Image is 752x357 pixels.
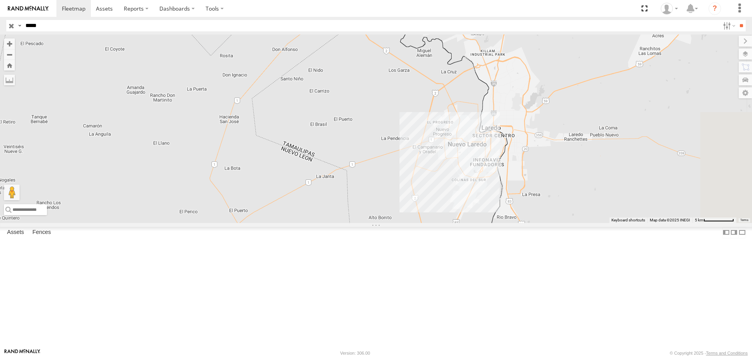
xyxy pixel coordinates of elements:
[650,218,690,222] span: Map data ©2025 INEGI
[709,2,721,15] i: ?
[611,217,645,223] button: Keyboard shortcuts
[738,227,746,238] label: Hide Summary Table
[16,20,23,31] label: Search Query
[722,227,730,238] label: Dock Summary Table to the Left
[3,227,28,238] label: Assets
[740,218,748,221] a: Terms (opens in new tab)
[658,3,681,14] div: Caseta Laredo TX
[706,351,748,355] a: Terms and Conditions
[670,351,748,355] div: © Copyright 2025 -
[4,185,20,200] button: Drag Pegman onto the map to open Street View
[4,74,15,85] label: Measure
[340,351,370,355] div: Version: 306.00
[8,6,49,11] img: rand-logo.svg
[695,218,703,222] span: 5 km
[4,60,15,71] button: Zoom Home
[739,87,752,98] label: Map Settings
[4,49,15,60] button: Zoom out
[692,217,736,223] button: Map Scale: 5 km per 74 pixels
[720,20,737,31] label: Search Filter Options
[29,227,55,238] label: Fences
[730,227,738,238] label: Dock Summary Table to the Right
[4,349,40,357] a: Visit our Website
[4,38,15,49] button: Zoom in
